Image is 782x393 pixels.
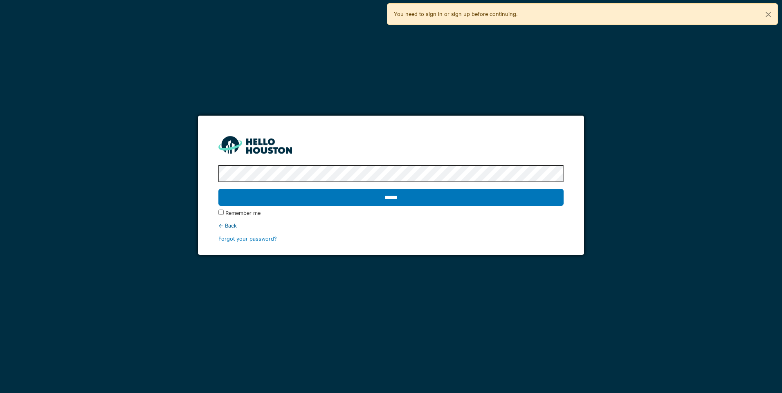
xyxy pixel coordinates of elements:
label: Remember me [225,209,261,217]
div: You need to sign in or sign up before continuing. [387,3,778,25]
a: Forgot your password? [218,236,277,242]
button: Close [759,4,778,25]
img: HH_line-BYnF2_Hg.png [218,136,292,154]
div: ← Back [218,222,563,230]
